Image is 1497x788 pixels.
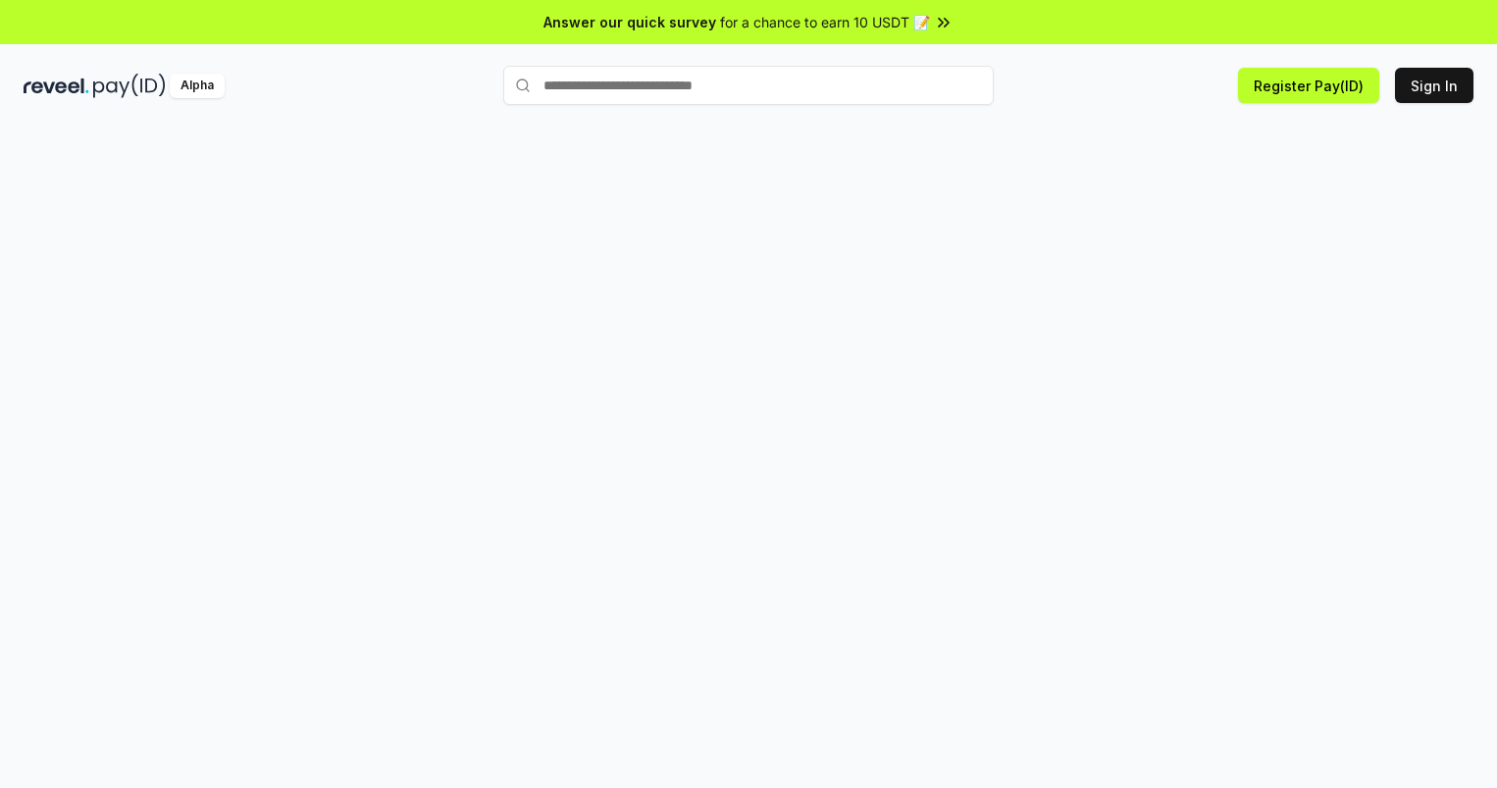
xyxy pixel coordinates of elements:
[170,74,225,98] div: Alpha
[93,74,166,98] img: pay_id
[543,12,716,32] span: Answer our quick survey
[1238,68,1379,103] button: Register Pay(ID)
[720,12,930,32] span: for a chance to earn 10 USDT 📝
[1395,68,1473,103] button: Sign In
[24,74,89,98] img: reveel_dark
